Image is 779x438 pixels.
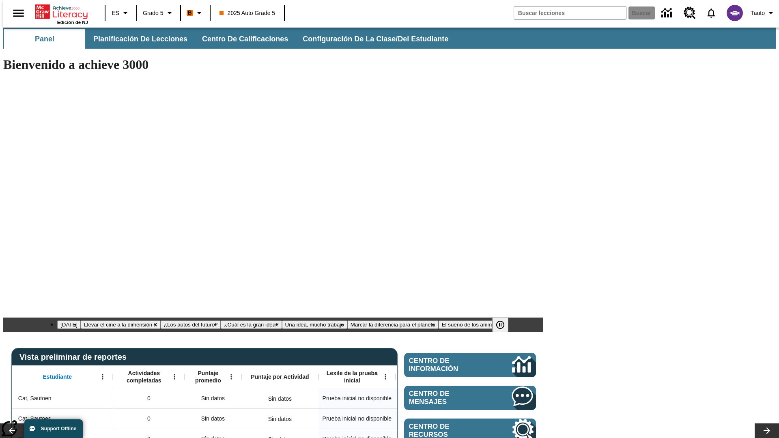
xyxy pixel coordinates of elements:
[202,34,288,44] span: Centro de calificaciones
[185,408,241,429] div: Sin datos, Cat, Sautoes
[679,2,701,24] a: Centro de recursos, Se abrirá en una pestaña nueva.
[140,6,178,20] button: Grado: Grado 5, Elige un grado
[303,34,448,44] span: Configuración de la clase/del estudiante
[3,29,456,49] div: Subbarra de navegación
[751,9,765,17] span: Tauto
[409,357,485,373] span: Centro de información
[57,20,88,25] span: Edición de NJ
[117,369,171,384] span: Actividades completadas
[147,394,151,403] span: 0
[492,318,516,332] div: Pausar
[197,410,229,427] span: Sin datos
[219,9,275,17] span: 2025 Auto Grade 5
[57,320,81,329] button: Diapositiva 1 Día del Trabajo
[197,390,229,407] span: Sin datos
[35,34,54,44] span: Panel
[24,419,83,438] button: Support Offline
[755,423,779,438] button: Carrusel de lecciones, seguir
[225,371,237,383] button: Abrir menú
[93,34,187,44] span: Planificación de lecciones
[168,371,181,383] button: Abrir menú
[18,414,51,423] span: Cat, Sautoes
[147,414,151,423] span: 0
[409,390,488,406] span: Centro de mensajes
[404,353,536,377] a: Centro de información
[113,408,185,429] div: 0, Cat, Sautoes
[3,28,776,49] div: Subbarra de navegación
[3,57,543,72] h1: Bienvenido a achieve 3000
[188,8,192,18] span: B
[722,2,748,24] button: Escoja un nuevo avatar
[323,394,392,403] span: Prueba inicial no disponible, Cat, Sautoen
[296,29,455,49] button: Configuración de la clase/del estudiante
[43,373,72,380] span: Estudiante
[323,414,392,423] span: Prueba inicial no disponible, Cat, Sautoes
[656,2,679,24] a: Centro de información
[701,2,722,24] a: Notificaciones
[35,4,88,20] a: Portada
[189,369,228,384] span: Puntaje promedio
[113,388,185,408] div: 0, Cat, Sautoen
[323,369,382,384] span: Lexile de la prueba inicial
[264,391,296,407] div: Sin datos, Cat, Sautoen
[161,320,221,329] button: Diapositiva 3 ¿Los autos del futuro?
[143,9,164,17] span: Grado 5
[35,3,88,25] div: Portada
[347,320,439,329] button: Diapositiva 6 Marcar la diferencia para el planeta
[748,6,779,20] button: Perfil/Configuración
[221,320,282,329] button: Diapositiva 4 ¿Cuál es la gran idea?
[514,6,626,19] input: Buscar campo
[251,373,309,380] span: Puntaje por Actividad
[282,320,347,329] button: Diapositiva 5 Una idea, mucho trabajo
[492,318,508,332] button: Pausar
[439,320,505,329] button: Diapositiva 7 El sueño de los animales
[97,371,109,383] button: Abrir menú
[379,371,392,383] button: Abrir menú
[112,9,119,17] span: ES
[19,352,131,362] span: Vista preliminar de reportes
[185,388,241,408] div: Sin datos, Cat, Sautoen
[81,320,161,329] button: Diapositiva 2 Llevar el cine a la dimensión X
[6,1,30,25] button: Abrir el menú lateral
[196,29,295,49] button: Centro de calificaciones
[87,29,194,49] button: Planificación de lecciones
[264,411,296,427] div: Sin datos, Cat, Sautoes
[108,6,134,20] button: Lenguaje: ES, Selecciona un idioma
[727,5,743,21] img: avatar image
[41,426,76,432] span: Support Offline
[404,386,536,410] a: Centro de mensajes
[4,29,85,49] button: Panel
[183,6,207,20] button: Boost El color de la clase es anaranjado. Cambiar el color de la clase.
[18,394,52,403] span: Cat, Sautoen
